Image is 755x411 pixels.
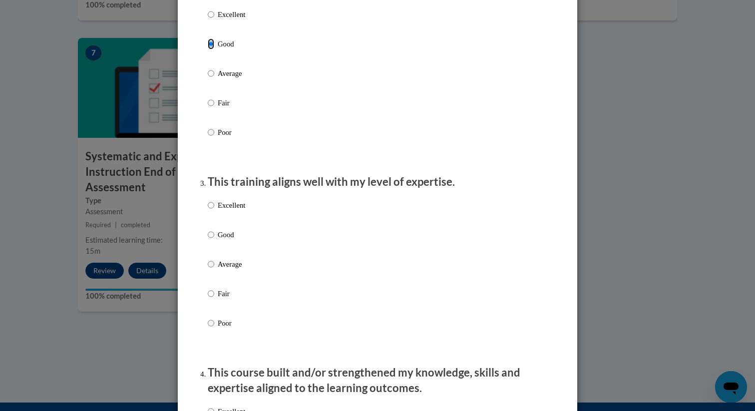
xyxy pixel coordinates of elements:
input: Excellent [208,9,214,20]
p: Fair [218,97,245,108]
p: Average [218,68,245,79]
p: Good [218,229,245,240]
input: Excellent [208,200,214,211]
p: Poor [218,127,245,138]
input: Average [208,259,214,270]
input: Fair [208,288,214,299]
p: Excellent [218,9,245,20]
p: Poor [218,318,245,329]
input: Fair [208,97,214,108]
input: Poor [208,318,214,329]
p: This training aligns well with my level of expertise. [208,174,547,190]
p: Good [218,38,245,49]
input: Good [208,229,214,240]
p: This course built and/or strengthened my knowledge, skills and expertise aligned to the learning ... [208,365,547,396]
input: Good [208,38,214,49]
input: Poor [208,127,214,138]
p: Average [218,259,245,270]
p: Fair [218,288,245,299]
input: Average [208,68,214,79]
p: Excellent [218,200,245,211]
